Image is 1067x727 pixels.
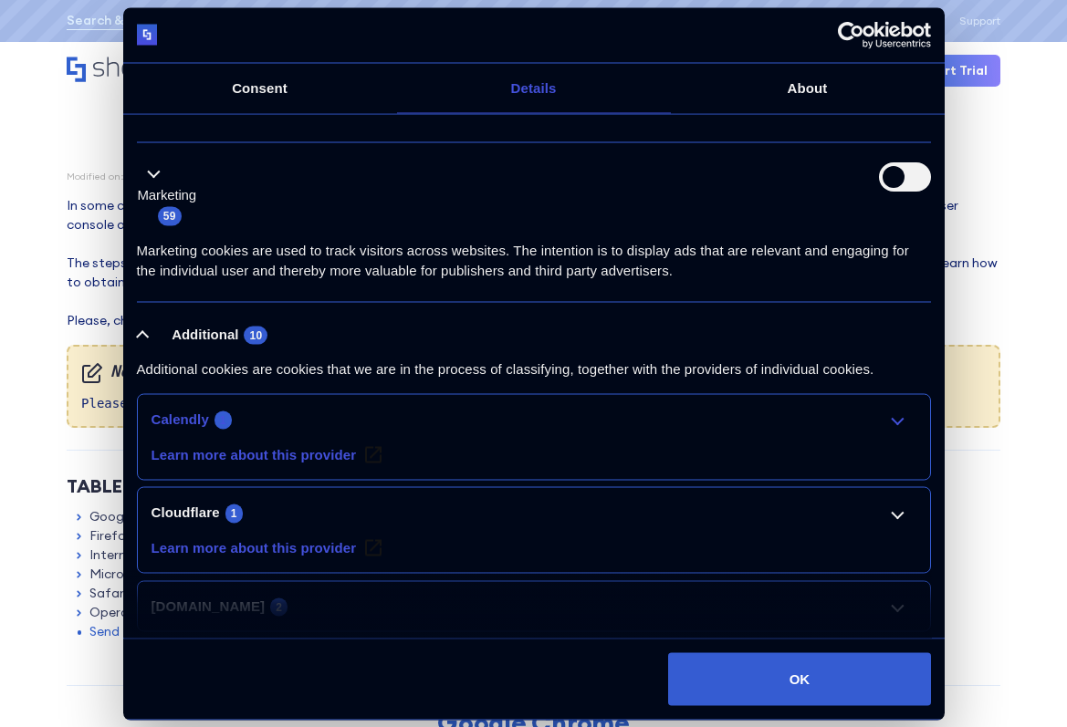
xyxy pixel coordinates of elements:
[67,57,215,84] a: Home
[152,430,382,465] a: Calendly's privacy policy - opens in a new window
[152,524,382,559] a: Cloudflare's privacy policy - opens in a new window
[771,21,931,48] a: Usercentrics Cookiebot - opens in a new window
[158,207,182,225] span: 59
[137,361,874,377] span: Additional cookies are cookies that we are in the process of classifying, together with the provi...
[67,196,1000,330] p: In some cases, when you are facing issues using , it will be very helpful to our support team if ...
[67,345,1000,428] div: Please collect the console file on the page where the issue is happening, after the page is fully...
[152,408,916,430] a: Calendly1
[959,15,1000,27] a: Support
[909,55,1000,87] a: Start Trial
[89,526,132,545] a: Firefox
[89,545,192,565] a: Internet Explorer
[89,507,186,526] a: Google Chrome
[81,359,986,383] em: Note:
[137,242,909,278] span: Marketing cookies are used to track visitors across websites. The intention is to display ads tha...
[668,652,930,705] button: OK
[397,63,671,113] a: Details
[976,639,1067,727] iframe: Chat Widget
[89,603,129,622] a: Opera
[67,171,1000,182] div: Modified on: [DATE] 6:29 AM
[67,11,212,30] a: Search & Filter Toolbar
[67,473,1000,500] div: Table of Contents
[152,595,916,617] a: [DOMAIN_NAME]2
[671,63,945,113] a: About
[123,63,397,113] a: Consent
[89,565,185,584] a: Microsoft Edge
[89,584,127,603] a: Safari
[152,502,916,524] a: Cloudflare1
[244,326,267,344] span: 10
[137,323,279,346] button: Additional (10)
[89,622,336,641] a: Send the saved file to our Support Team
[137,25,158,46] img: logo
[138,184,197,205] label: Marketing
[137,163,208,227] button: Marketing (59)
